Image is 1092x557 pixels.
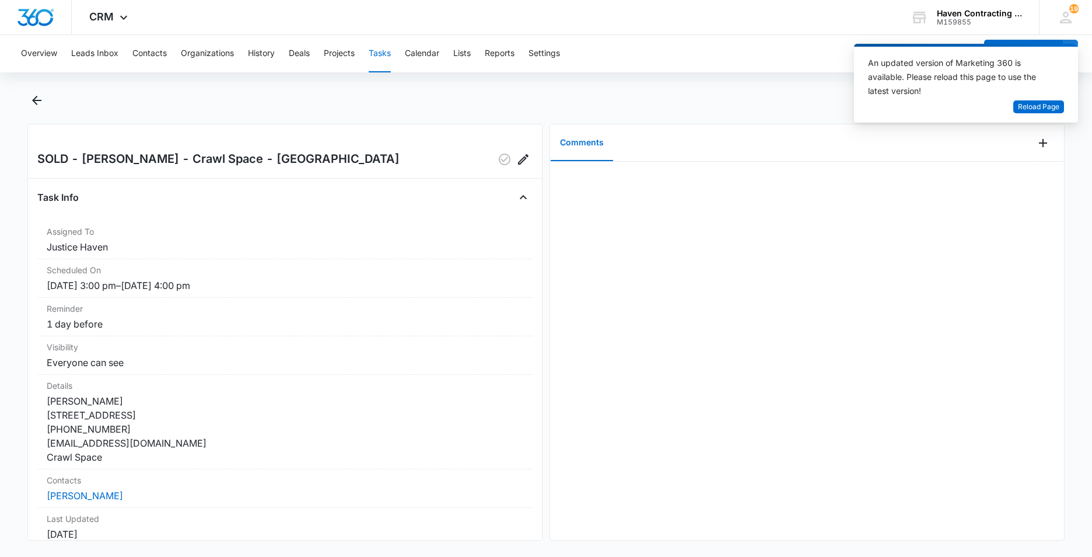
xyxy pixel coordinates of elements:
[47,341,523,353] dt: Visibility
[47,264,523,276] dt: Scheduled On
[868,56,1050,98] div: An updated version of Marketing 360 is available. Please reload this page to use the latest version!
[248,35,275,72] button: History
[937,18,1022,26] div: account id
[47,240,523,254] dd: Justice Haven
[47,278,523,293] dd: [DATE] 3:00 pm – [DATE] 4:00 pm
[47,527,523,541] dd: [DATE]
[37,259,533,298] div: Scheduled On[DATE] 3:00 pm–[DATE] 4:00 pm
[37,190,79,204] h4: Task Info
[1013,100,1064,114] button: Reload Page
[132,35,167,72] button: Contacts
[47,490,123,502] a: [PERSON_NAME]
[37,336,533,375] div: VisibilityEveryone can see
[47,302,523,315] dt: Reminder
[37,508,533,546] div: Last Updated[DATE]
[37,150,400,169] h2: SOLD - [PERSON_NAME] - Crawl Space - [GEOGRAPHIC_DATA]
[369,35,391,72] button: Tasks
[453,35,471,72] button: Lists
[47,513,523,525] dt: Last Updated
[485,35,514,72] button: Reports
[47,394,523,464] dd: [PERSON_NAME] [STREET_ADDRESS] [PHONE_NUMBER] [EMAIL_ADDRESS][DOMAIN_NAME] Crawl Space
[1034,134,1052,152] button: Add Comment
[21,35,57,72] button: Overview
[27,91,45,110] button: Back
[47,317,523,331] dd: 1 day before
[514,188,533,207] button: Close
[528,35,560,72] button: Settings
[289,35,310,72] button: Deals
[1018,102,1059,113] span: Reload Page
[984,40,1063,68] button: Add Contact
[181,35,234,72] button: Organizations
[324,35,355,72] button: Projects
[37,469,533,508] div: Contacts[PERSON_NAME]
[71,35,118,72] button: Leads Inbox
[37,221,533,259] div: Assigned ToJustice Haven
[37,375,533,469] div: Details[PERSON_NAME] [STREET_ADDRESS] [PHONE_NUMBER] [EMAIL_ADDRESS][DOMAIN_NAME] Crawl Space
[37,298,533,336] div: Reminder1 day before
[937,9,1022,18] div: account name
[1069,4,1079,13] div: notifications count
[47,380,523,392] dt: Details
[1069,4,1079,13] span: 19
[405,35,439,72] button: Calendar
[47,356,523,370] dd: Everyone can see
[47,474,523,486] dt: Contacts
[47,225,523,238] dt: Assigned To
[514,150,533,169] button: Edit
[551,125,613,161] button: Comments
[89,11,114,23] span: CRM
